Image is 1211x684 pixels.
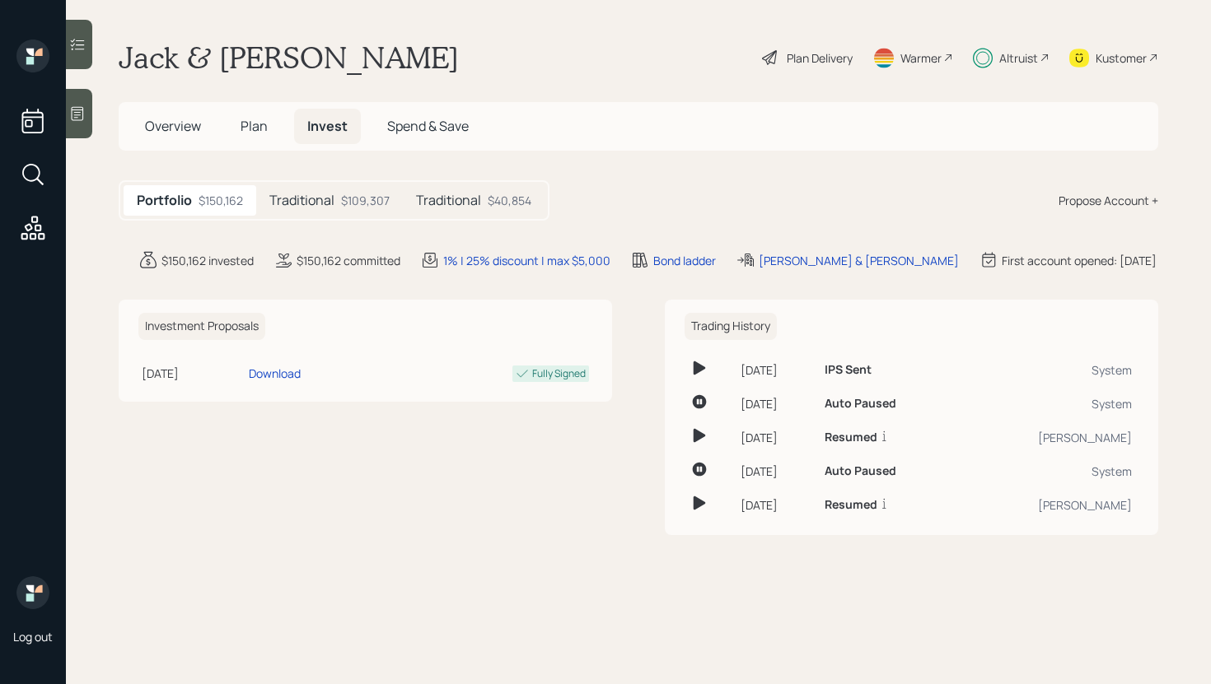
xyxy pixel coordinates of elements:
div: Warmer [900,49,942,67]
div: [PERSON_NAME] [966,429,1132,446]
h5: Traditional [269,193,334,208]
div: $150,162 invested [161,252,254,269]
div: [PERSON_NAME] [966,496,1132,514]
div: System [966,463,1132,480]
div: $150,162 [199,192,243,209]
h6: Auto Paused [825,464,896,478]
h1: Jack & [PERSON_NAME] [119,40,459,76]
div: [DATE] [741,395,811,412]
h6: Trading History [685,313,777,340]
div: $40,854 [488,192,531,209]
div: [DATE] [741,496,811,514]
span: Plan [241,117,268,135]
div: [PERSON_NAME] & [PERSON_NAME] [759,252,959,269]
span: Invest [307,117,348,135]
div: System [966,395,1132,412]
div: [DATE] [741,429,811,446]
h6: Resumed [825,498,877,512]
h6: Investment Proposals [138,313,265,340]
img: retirable_logo.png [16,576,49,609]
div: 1% | 25% discount | max $5,000 [443,252,610,269]
div: [DATE] [741,361,811,379]
span: Overview [145,117,201,135]
div: System [966,361,1132,379]
div: First account opened: [DATE] [1002,252,1157,269]
div: Fully Signed [532,366,586,381]
div: Kustomer [1096,49,1147,67]
div: [DATE] [741,463,811,480]
div: Log out [13,629,53,644]
div: Bond ladder [653,252,716,269]
h5: Traditional [416,193,481,208]
h5: Portfolio [137,193,192,208]
h6: IPS Sent [825,363,872,377]
div: Altruist [999,49,1038,67]
div: $150,162 committed [297,252,400,269]
div: [DATE] [142,365,242,382]
h6: Auto Paused [825,397,896,411]
h6: Resumed [825,430,877,444]
div: Plan Delivery [787,49,853,67]
div: Propose Account + [1059,192,1158,209]
span: Spend & Save [387,117,469,135]
div: Download [249,365,301,382]
div: $109,307 [341,192,390,209]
